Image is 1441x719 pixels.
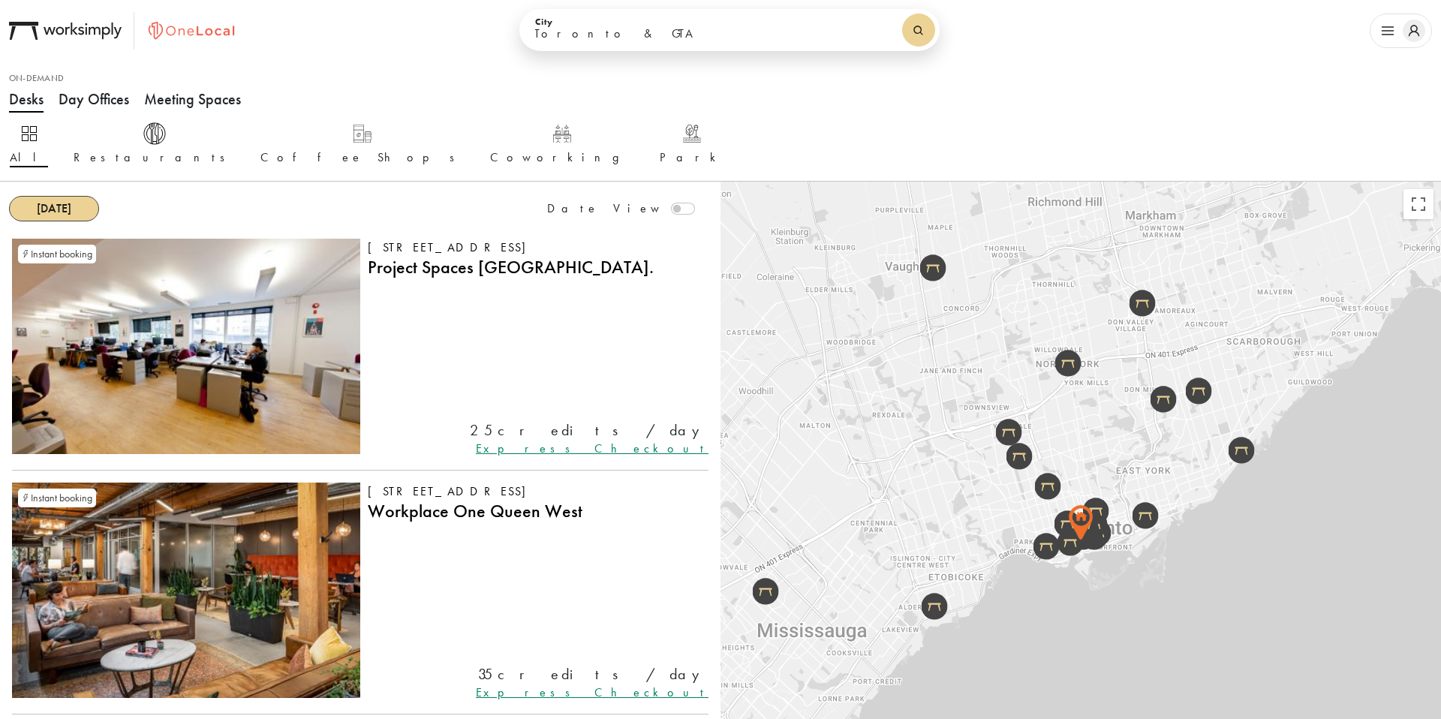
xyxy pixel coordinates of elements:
a: Express Checkout [476,441,708,456]
img: District 3 Cafe [1054,510,1081,537]
img: Sorry Studio [1033,533,1059,560]
h4: Project Spaces [GEOGRAPHIC_DATA]. [368,257,708,278]
button: Meeting Spaces [144,77,241,122]
img: Instant Booking [22,492,29,504]
img: ThinkTank Workspace [1151,386,1177,413]
span: Restaurants [74,152,235,164]
button: Park [659,122,725,167]
img: Worksimply [9,22,122,40]
img: Aviv [1034,473,1060,500]
label: Date View [547,200,671,218]
img: Restaurants [143,122,166,145]
img: Project Spaces Camden St. [12,239,360,454]
button: Coffee Shops [260,122,465,167]
strong: [DATE] [37,200,71,216]
span: Coworking [490,152,634,164]
img: All Categories [18,122,41,145]
button: [DATE] [9,196,99,221]
img: Workhaus Yonge & Sheppard [1055,350,1082,377]
img: Acme Works [1057,529,1083,556]
span: Instant booking [18,245,96,263]
button: All [9,122,49,167]
img: Venture X Heartland [752,578,778,605]
p: 35 credits /day [476,664,708,684]
button: Toggle fullscreen view [1403,189,1433,219]
img: S3pace [1130,290,1156,317]
img: Office146 [922,593,948,620]
span: Coffee Shops [260,152,465,164]
span: [STREET_ADDRESS] [368,239,540,255]
img: Plant Lyfe [1133,502,1159,529]
span: Park [660,152,724,164]
span: Instant booking [18,489,96,507]
img: Coworking [551,122,573,145]
button: Desks [9,77,44,122]
img: The Collective Toronto [995,419,1021,446]
img: Workplace One Queen West [12,483,360,698]
img: LAUFT Vaughan Mills [920,254,946,281]
img: Huddle Sharespace [1186,378,1212,405]
img: Instant Booking [22,248,29,260]
button: Coworking [489,122,635,167]
span: [STREET_ADDRESS] [368,483,540,499]
img: Coffee Shops [351,122,374,145]
button: Restaurants [73,122,236,167]
a: Express Checkout [476,684,708,700]
img: Merge Spaces [1228,437,1254,464]
a: Workplace One Queen West Instant BookingInstant booking[STREET_ADDRESS]Workplace One Queen West [12,483,708,702]
button: Day Offices [59,77,129,122]
span: All [10,152,48,164]
a: Project Spaces Camden St. Instant BookingInstant booking[STREET_ADDRESS]Project Spaces [GEOGRAPHI... [12,239,708,458]
p: 25 credits /day [470,420,708,440]
img: LAUFT Vaultra Castlefield [1006,443,1032,470]
h4: Workplace One Queen West [368,501,708,522]
img: LOCO SPACE [1082,498,1109,525]
img: Park [681,122,703,145]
